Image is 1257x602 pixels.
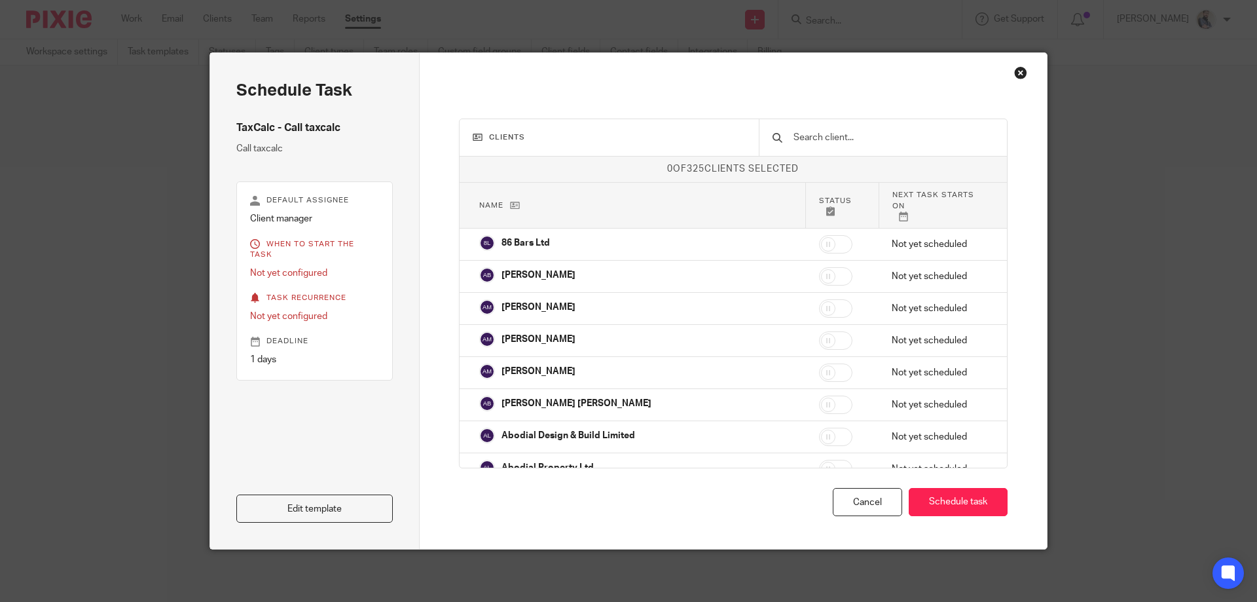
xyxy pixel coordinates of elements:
[479,364,495,379] img: svg%3E
[892,430,987,443] p: Not yet scheduled
[250,310,379,323] p: Not yet configured
[819,195,865,216] p: Status
[892,334,987,347] p: Not yet scheduled
[250,293,379,303] p: Task recurrence
[892,238,987,251] p: Not yet scheduled
[479,299,495,315] img: svg%3E
[892,462,987,476] p: Not yet scheduled
[250,336,379,347] p: Deadline
[667,164,673,174] span: 0
[833,488,902,516] div: Cancel
[473,132,746,143] h3: Clients
[250,267,379,280] p: Not yet configured
[892,302,987,315] p: Not yet scheduled
[236,142,393,155] p: Call taxcalc
[792,130,994,145] input: Search client...
[236,121,393,135] h4: TaxCalc - Call taxcalc
[687,164,704,174] span: 325
[501,333,575,346] p: [PERSON_NAME]
[479,267,495,283] img: svg%3E
[501,365,575,378] p: [PERSON_NAME]
[250,353,379,366] p: 1 days
[501,269,575,282] p: [PERSON_NAME]
[501,461,594,474] p: Abodial Property Ltd
[1014,66,1027,79] div: Close this dialog window
[250,239,379,260] p: When to start the task
[892,398,987,411] p: Not yet scheduled
[236,79,393,102] h2: Schedule task
[479,428,495,443] img: svg%3E
[501,397,651,410] p: [PERSON_NAME] [PERSON_NAME]
[479,235,495,251] img: svg%3E
[501,301,575,314] p: [PERSON_NAME]
[892,366,987,379] p: Not yet scheduled
[236,495,393,523] a: Edit template
[909,488,1008,516] button: Schedule task
[479,331,495,347] img: svg%3E
[892,189,987,221] p: Next task starts on
[250,212,379,225] p: Client manager
[460,162,1008,176] p: of clients selected
[479,460,495,476] img: svg%3E
[892,270,987,283] p: Not yet scheduled
[479,200,793,211] p: Name
[479,396,495,411] img: svg%3E
[501,236,550,250] p: 86 Bars Ltd
[501,429,635,442] p: Abodial Design & Build Limited
[250,195,379,206] p: Default assignee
